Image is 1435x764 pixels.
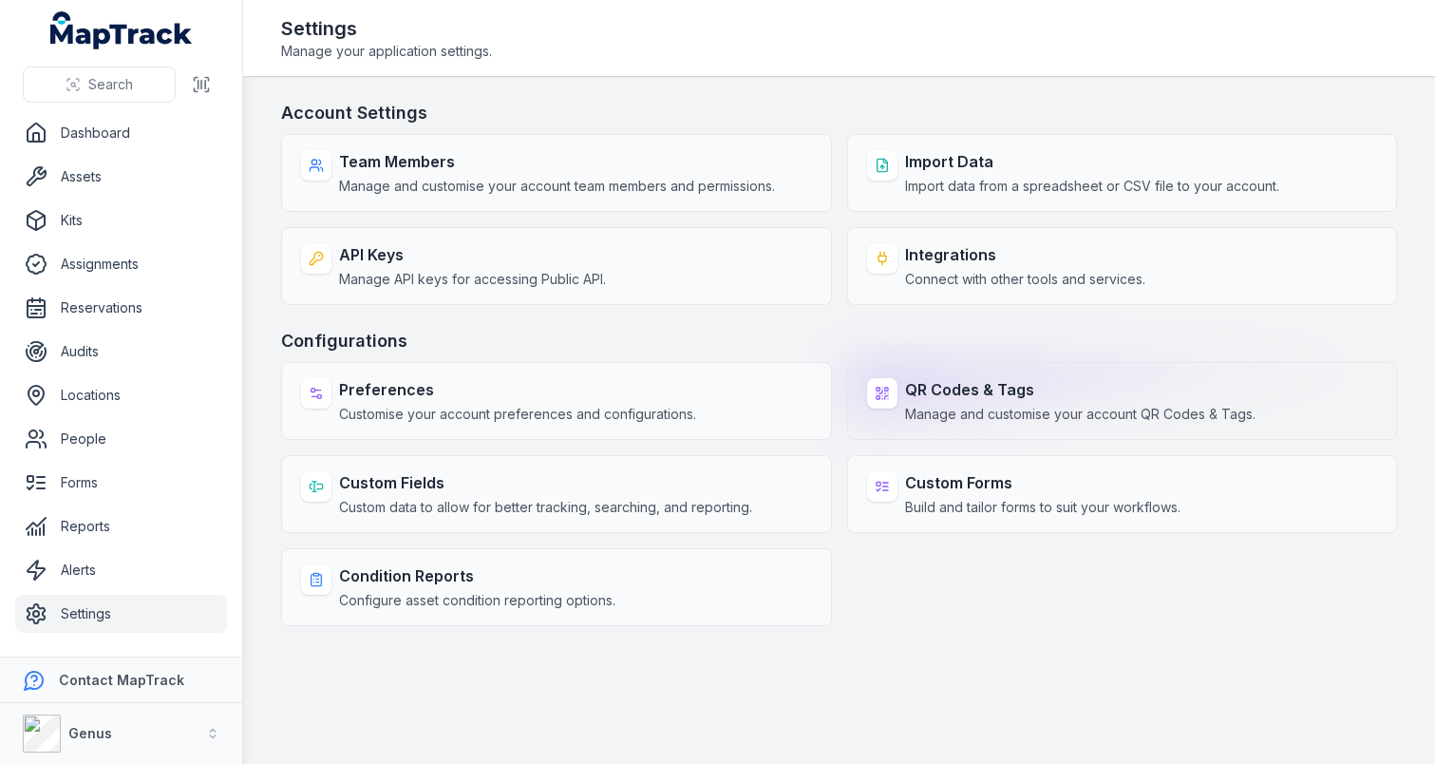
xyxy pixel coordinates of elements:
[15,464,227,502] a: Forms
[59,672,184,688] strong: Contact MapTrack
[281,328,1397,354] h3: Configurations
[15,201,227,239] a: Kits
[905,150,1279,173] strong: Import Data
[339,177,775,196] span: Manage and customise your account team members and permissions.
[15,595,227,633] a: Settings
[905,243,1145,266] strong: Integrations
[339,405,696,424] span: Customise your account preferences and configurations.
[281,100,1397,126] h3: Account Settings
[15,158,227,196] a: Assets
[15,289,227,327] a: Reservations
[847,362,1398,440] a: QR Codes & TagsManage and customise your account QR Codes & Tags.
[339,150,775,173] strong: Team Members
[905,270,1145,289] span: Connect with other tools and services.
[50,11,193,49] a: MapTrack
[68,725,112,741] strong: Genus
[15,376,227,414] a: Locations
[905,471,1180,494] strong: Custom Forms
[905,498,1180,517] span: Build and tailor forms to suit your workflows.
[339,378,696,401] strong: Preferences
[905,378,1256,401] strong: QR Codes & Tags
[281,548,832,626] a: Condition ReportsConfigure asset condition reporting options.
[281,15,492,42] h2: Settings
[15,507,227,545] a: Reports
[281,362,832,440] a: PreferencesCustomise your account preferences and configurations.
[339,564,615,587] strong: Condition Reports
[15,420,227,458] a: People
[15,114,227,152] a: Dashboard
[15,245,227,283] a: Assignments
[281,134,832,212] a: Team MembersManage and customise your account team members and permissions.
[339,591,615,610] span: Configure asset condition reporting options.
[847,227,1398,305] a: IntegrationsConnect with other tools and services.
[339,498,752,517] span: Custom data to allow for better tracking, searching, and reporting.
[23,67,176,103] button: Search
[339,471,752,494] strong: Custom Fields
[905,405,1256,424] span: Manage and customise your account QR Codes & Tags.
[88,75,133,94] span: Search
[281,227,832,305] a: API KeysManage API keys for accessing Public API.
[905,177,1279,196] span: Import data from a spreadsheet or CSV file to your account.
[15,551,227,589] a: Alerts
[281,42,492,61] span: Manage your application settings.
[847,134,1398,212] a: Import DataImport data from a spreadsheet or CSV file to your account.
[339,270,606,289] span: Manage API keys for accessing Public API.
[281,455,832,533] a: Custom FieldsCustom data to allow for better tracking, searching, and reporting.
[339,243,606,266] strong: API Keys
[847,455,1398,533] a: Custom FormsBuild and tailor forms to suit your workflows.
[15,333,227,371] a: Audits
